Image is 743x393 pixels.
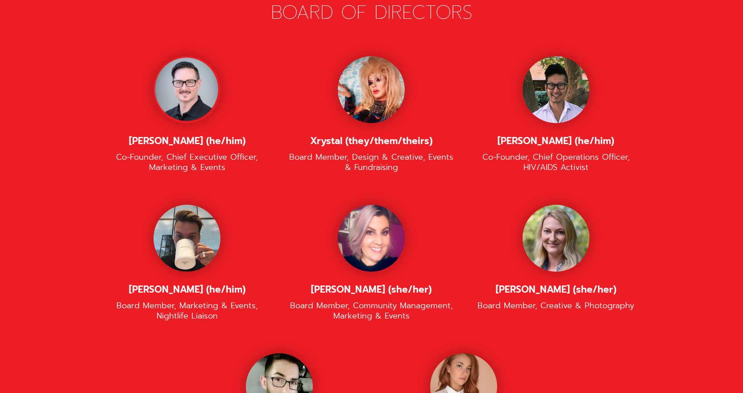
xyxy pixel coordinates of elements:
div: Board Member, Design & Creative, Events & Fundraising [288,152,455,173]
div: Co-Founder, Chief Operations Officer, HIV/AIDS Activist [473,152,639,173]
div: [PERSON_NAME] (she/her) [288,284,455,296]
div: [PERSON_NAME] (he/him) [104,284,270,296]
div: [PERSON_NAME] (she/her) [473,284,639,296]
div: BOARD OF DIRECTORS [95,0,648,25]
div: Board Member, Community Management, Marketing & Events [288,301,455,322]
div: Board Member, Creative & Photography [473,301,639,311]
div: [PERSON_NAME] (he/him) [473,135,639,147]
div: [PERSON_NAME] (he/him) [104,135,270,147]
div: Co-Founder, Chief Executive Officer, Marketing & Events [104,152,270,173]
div: Xrystal (they/them/theirs) [288,135,455,147]
div: Board Member, Marketing & Events, Nightlife Liaison [104,301,270,322]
